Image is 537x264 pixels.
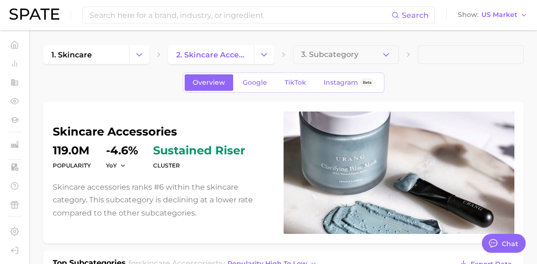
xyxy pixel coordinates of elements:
[316,74,382,91] a: InstagramBeta
[456,9,530,21] button: ShowUS Market
[43,45,129,64] a: 1. skincare
[53,126,272,137] h1: skincare accessories
[481,12,517,17] span: US Market
[153,145,245,156] span: sustained riser
[106,161,126,169] button: YoY
[285,79,306,87] span: TikTok
[402,11,429,20] span: Search
[53,181,272,219] p: Skincare accessories ranks #6 within the skincare category. This subcategory is declining at a lo...
[193,79,225,87] span: Overview
[168,45,254,64] a: 2. skincare accessories
[153,160,245,171] dt: cluster
[324,79,358,87] span: Instagram
[235,74,275,91] a: Google
[176,50,246,59] span: 2. skincare accessories
[243,79,267,87] span: Google
[301,50,358,59] span: 3. Subcategory
[277,74,314,91] a: TikTok
[51,50,92,59] span: 1. skincare
[458,12,479,17] span: Show
[129,45,149,64] button: Change Category
[106,145,138,156] dd: -4.6%
[106,161,117,169] span: YoY
[53,160,91,171] dt: Popularity
[254,45,274,64] button: Change Category
[53,145,91,156] dd: 119.0m
[363,79,372,87] span: Beta
[89,7,391,23] input: Search here for a brand, industry, or ingredient
[293,45,399,64] button: 3. Subcategory
[185,74,233,91] a: Overview
[9,8,59,20] img: SPATE
[8,243,22,257] a: Log out. Currently logged in with e-mail doyeon@spate.nyc.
